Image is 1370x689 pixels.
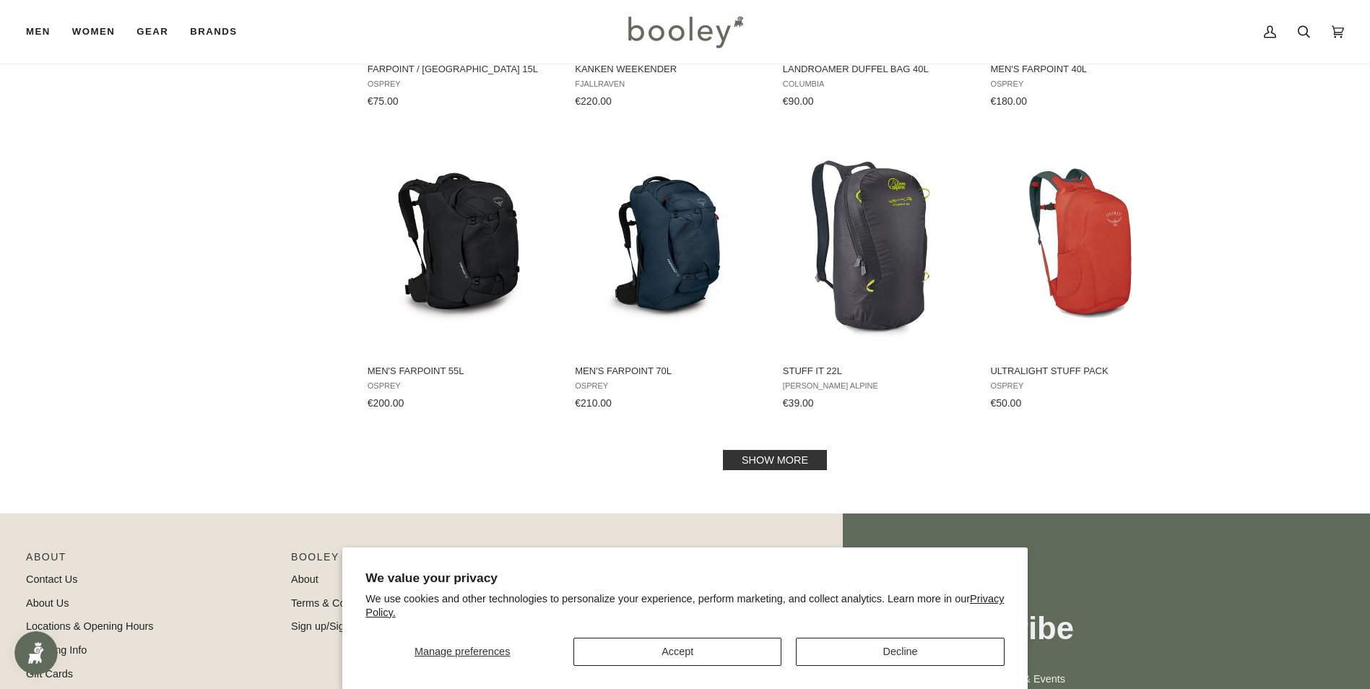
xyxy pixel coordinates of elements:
a: Men's Farpoint 55L [365,137,557,415]
span: Men's Farpoint 55L [368,365,555,378]
a: Stuff IT 22L [781,137,972,415]
span: Kanken Weekender [575,63,762,76]
span: Men [26,25,51,39]
img: Booley [622,11,748,53]
a: Locations & Opening Hours [26,620,154,632]
a: Sign up/Sign in [291,620,361,632]
span: €90.00 [783,95,814,107]
span: Manage preferences [415,646,510,657]
a: About [291,573,318,585]
a: Ultralight Stuff Pack [988,137,1179,415]
p: We use cookies and other technologies to personalize your experience, perform marketing, and coll... [365,592,1005,620]
span: Men's Farpoint 40L [990,63,1177,76]
span: Osprey [990,79,1177,89]
span: €50.00 [990,397,1021,409]
p: Get updates on Deals, Launches & Events [869,672,1344,688]
span: Gear [136,25,168,39]
span: €220.00 [575,95,612,107]
button: Manage preferences [365,638,559,666]
iframe: Button to open loyalty program pop-up [14,631,58,675]
span: Farpoint / [GEOGRAPHIC_DATA] 15L [368,63,555,76]
span: Osprey [368,381,555,391]
h3: Join the Tribe [869,609,1344,649]
p: Pipeline_Footer Main [26,550,277,572]
a: Men's Farpoint 70L [573,137,764,415]
a: Contact Us [26,573,77,585]
p: Booley Bonus [291,550,542,572]
button: Decline [796,638,1004,666]
span: €75.00 [368,95,399,107]
a: Privacy Policy. [365,593,1004,618]
div: Pagination [368,454,1183,466]
a: Show more [723,450,827,470]
span: Columbia [783,79,970,89]
span: Osprey [575,381,762,391]
h2: We value your privacy [365,571,1005,586]
button: Accept [573,638,781,666]
img: Osprey Men's Farpoint 55L Black - Booley Galway [365,150,557,342]
span: Brands [190,25,237,39]
a: Terms & Conditions [291,597,381,609]
span: €39.00 [783,397,814,409]
span: €210.00 [575,397,612,409]
span: Ultralight Stuff Pack [990,365,1177,378]
a: About Us [26,597,69,609]
span: Stuff IT 22L [783,365,970,378]
span: €180.00 [990,95,1027,107]
span: [PERSON_NAME] Alpine [783,381,970,391]
span: Men's Farpoint 70L [575,365,762,378]
img: Osprey Men's Farpoint 70L Muted Space Blue - Booley Galway [573,150,764,342]
span: Osprey [990,381,1177,391]
span: Women [72,25,115,39]
span: Osprey [368,79,555,89]
img: Lowe Alpine Stuff IT 22L Anthracite / Zinc - Booley Galway [781,150,972,342]
span: Landroamer Duffel Bag 40L [783,63,970,76]
span: Fjallraven [575,79,762,89]
a: Gift Cards [26,668,73,680]
span: €200.00 [368,397,404,409]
